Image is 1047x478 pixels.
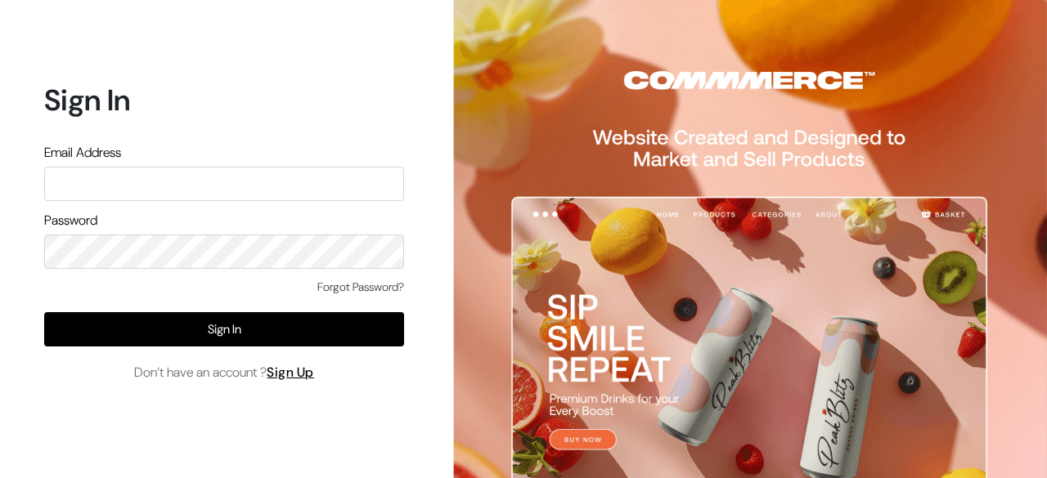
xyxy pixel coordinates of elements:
label: Email Address [44,143,121,163]
a: Sign Up [267,364,314,381]
h1: Sign In [44,83,404,118]
span: Don’t have an account ? [134,363,314,382]
a: Forgot Password? [317,279,404,296]
button: Sign In [44,312,404,346]
label: Password [44,211,97,230]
